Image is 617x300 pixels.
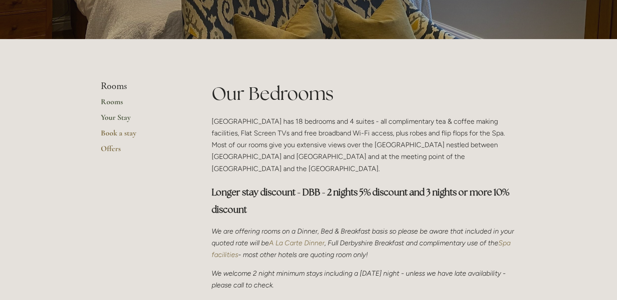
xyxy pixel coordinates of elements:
[325,239,498,247] em: , Full Derbyshire Breakfast and complimentary use of the
[212,81,516,106] h1: Our Bedrooms
[101,97,184,112] a: Rooms
[101,144,184,159] a: Offers
[101,81,184,92] li: Rooms
[212,115,516,175] p: [GEOGRAPHIC_DATA] has 18 bedrooms and 4 suites - all complimentary tea & coffee making facilities...
[269,239,325,247] a: A La Carte Dinner
[212,269,508,289] em: We welcome 2 night minimum stays including a [DATE] night - unless we have late availability - pl...
[238,251,368,259] em: - most other hotels are quoting room only!
[212,186,511,215] strong: Longer stay discount - DBB - 2 nights 5% discount and 3 nights or more 10% discount
[212,227,516,247] em: We are offering rooms on a Dinner, Bed & Breakfast basis so please be aware that included in your...
[101,128,184,144] a: Book a stay
[101,112,184,128] a: Your Stay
